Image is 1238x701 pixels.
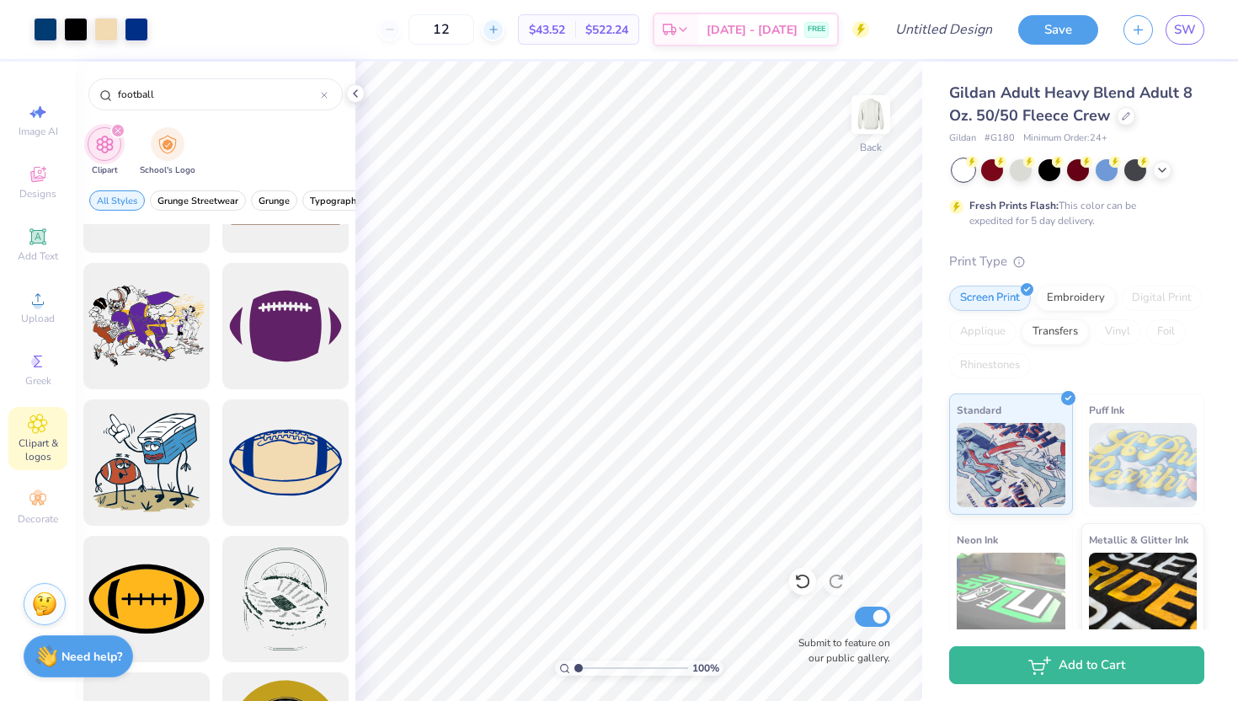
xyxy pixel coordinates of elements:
[251,190,297,211] button: filter button
[1022,319,1089,345] div: Transfers
[1018,15,1098,45] button: Save
[949,353,1031,378] div: Rhinestones
[18,249,58,263] span: Add Text
[789,635,890,666] label: Submit to feature on our public gallery.
[140,164,195,177] span: School's Logo
[585,21,628,39] span: $522.24
[692,661,719,676] span: 100 %
[854,98,888,131] img: Back
[259,195,290,207] span: Grunge
[302,190,369,211] button: filter button
[949,252,1204,271] div: Print Type
[19,187,56,201] span: Designs
[969,199,1059,212] strong: Fresh Prints Flash:
[808,24,825,35] span: FREE
[116,86,321,103] input: Try "Stars"
[140,127,195,177] div: filter for School's Logo
[1094,319,1141,345] div: Vinyl
[949,83,1193,126] span: Gildan Adult Heavy Blend Adult 8 Oz. 50/50 Fleece Crew
[95,135,115,154] img: Clipart Image
[1174,20,1196,40] span: SW
[89,190,145,211] button: filter button
[1121,286,1203,311] div: Digital Print
[949,319,1017,345] div: Applique
[1036,286,1116,311] div: Embroidery
[1166,15,1204,45] a: SW
[1089,553,1198,637] img: Metallic & Glitter Ink
[408,14,474,45] input: – –
[860,140,882,155] div: Back
[8,436,67,463] span: Clipart & logos
[957,553,1065,637] img: Neon Ink
[61,649,122,665] strong: Need help?
[140,127,195,177] button: filter button
[949,286,1031,311] div: Screen Print
[1089,423,1198,507] img: Puff Ink
[92,164,118,177] span: Clipart
[707,21,798,39] span: [DATE] - [DATE]
[1089,401,1124,419] span: Puff Ink
[25,374,51,388] span: Greek
[957,423,1065,507] img: Standard
[157,195,238,207] span: Grunge Streetwear
[150,190,246,211] button: filter button
[1146,319,1186,345] div: Foil
[97,195,137,207] span: All Styles
[957,401,1001,419] span: Standard
[882,13,1006,46] input: Untitled Design
[310,195,361,207] span: Typography
[985,131,1015,146] span: # G180
[949,646,1204,684] button: Add to Cart
[158,135,177,154] img: School's Logo Image
[88,127,121,177] button: filter button
[529,21,565,39] span: $43.52
[969,198,1177,228] div: This color can be expedited for 5 day delivery.
[19,125,58,138] span: Image AI
[18,512,58,526] span: Decorate
[949,131,976,146] span: Gildan
[957,531,998,548] span: Neon Ink
[21,312,55,325] span: Upload
[1023,131,1107,146] span: Minimum Order: 24 +
[88,127,121,177] div: filter for Clipart
[1089,531,1188,548] span: Metallic & Glitter Ink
